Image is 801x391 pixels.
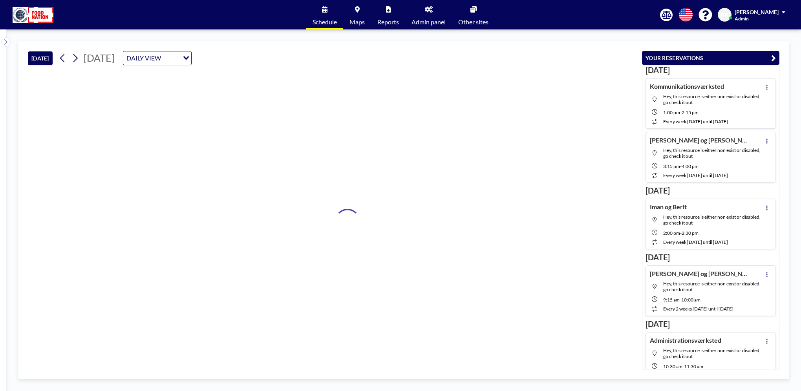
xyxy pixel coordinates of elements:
h3: [DATE] [646,186,776,195]
span: Hey, this resource is either non exist or disabled, go check it out [663,93,761,105]
span: BA [721,11,728,18]
span: every week [DATE] until [DATE] [663,172,728,178]
span: 2:15 PM [682,110,699,115]
span: 4:00 PM [682,163,699,169]
h3: [DATE] [646,65,776,75]
span: 2:30 PM [682,230,699,236]
span: - [682,364,684,369]
span: every week [DATE] until [DATE] [663,119,728,124]
span: 10:30 AM [663,364,682,369]
h4: Kommunikationsværksted [650,82,724,90]
span: Admin panel [411,19,446,25]
span: Admin [735,16,749,22]
span: [PERSON_NAME] [735,9,779,15]
span: Hey, this resource is either non exist or disabled, go check it out [663,147,761,159]
span: 11:30 AM [684,364,703,369]
span: Reports [377,19,399,25]
span: DAILY VIEW [125,53,163,63]
span: Hey, this resource is either non exist or disabled, go check it out [663,281,761,292]
span: Other sites [458,19,488,25]
h3: [DATE] [646,319,776,329]
span: every 2 weeks [DATE] until [DATE] [663,306,733,312]
span: 10:00 AM [681,297,700,303]
span: Schedule [313,19,337,25]
span: Hey, this resource is either non exist or disabled, go check it out [663,347,761,359]
button: [DATE] [28,51,53,65]
h3: [DATE] [646,252,776,262]
span: - [680,110,682,115]
img: organization-logo [13,7,53,23]
div: Search for option [123,51,191,65]
span: Maps [349,19,365,25]
h4: Iman og Berit [650,203,687,211]
input: Search for option [163,53,178,63]
span: 2:00 PM [663,230,680,236]
span: 9:15 AM [663,297,680,303]
h4: [PERSON_NAME] og [PERSON_NAME] [650,270,748,278]
span: [DATE] [84,52,115,64]
span: Hey, this resource is either non exist or disabled, go check it out [663,214,761,226]
button: YOUR RESERVATIONS [642,51,779,65]
h4: Administrationsværksted [650,336,721,344]
span: every week [DATE] until [DATE] [663,239,728,245]
span: 1:00 PM [663,110,680,115]
h4: [PERSON_NAME] og [PERSON_NAME] [650,136,748,144]
span: 3:15 PM [663,163,680,169]
span: - [680,163,682,169]
span: - [680,297,681,303]
span: - [680,230,682,236]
